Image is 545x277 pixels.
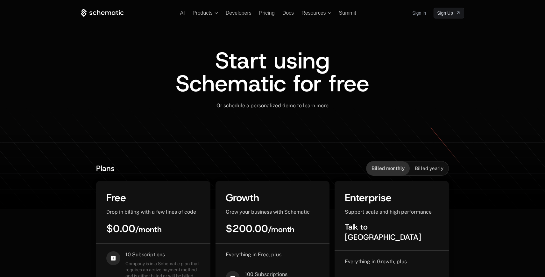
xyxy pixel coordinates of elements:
sub: / month [268,224,294,235]
span: Everything in Free, plus [226,252,281,258]
span: Grow your business with Schematic [226,209,310,215]
span: Billed monthly [372,165,405,172]
a: Summit [339,10,356,16]
span: Free [106,191,126,204]
span: Resources [301,10,326,16]
span: $0.00 [106,222,162,235]
span: Sign Up [437,10,453,16]
span: Plans [96,163,115,174]
span: Talk to [GEOGRAPHIC_DATA] [345,222,421,242]
a: Sign in [412,8,426,18]
span: Enterprise [345,191,392,204]
a: Docs [282,10,294,16]
span: $200.00 [226,222,294,235]
span: Or schedule a personalized demo to learn more [216,103,329,109]
span: Start using Schematic for free [176,45,369,99]
a: AI [180,10,185,16]
sub: / month [135,224,162,235]
span: 10 Subscriptions [125,251,200,258]
a: Pricing [259,10,275,16]
span: Everything in Growth, plus [345,259,407,265]
span: Support scale and high performance [345,209,432,215]
a: Developers [226,10,251,16]
i: cashapp [106,251,120,265]
span: Products [193,10,213,16]
a: [object Object] [434,8,464,18]
span: Growth [226,191,259,204]
span: Billed yearly [415,165,443,172]
span: Drop in billing with a few lines of code [106,209,196,215]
